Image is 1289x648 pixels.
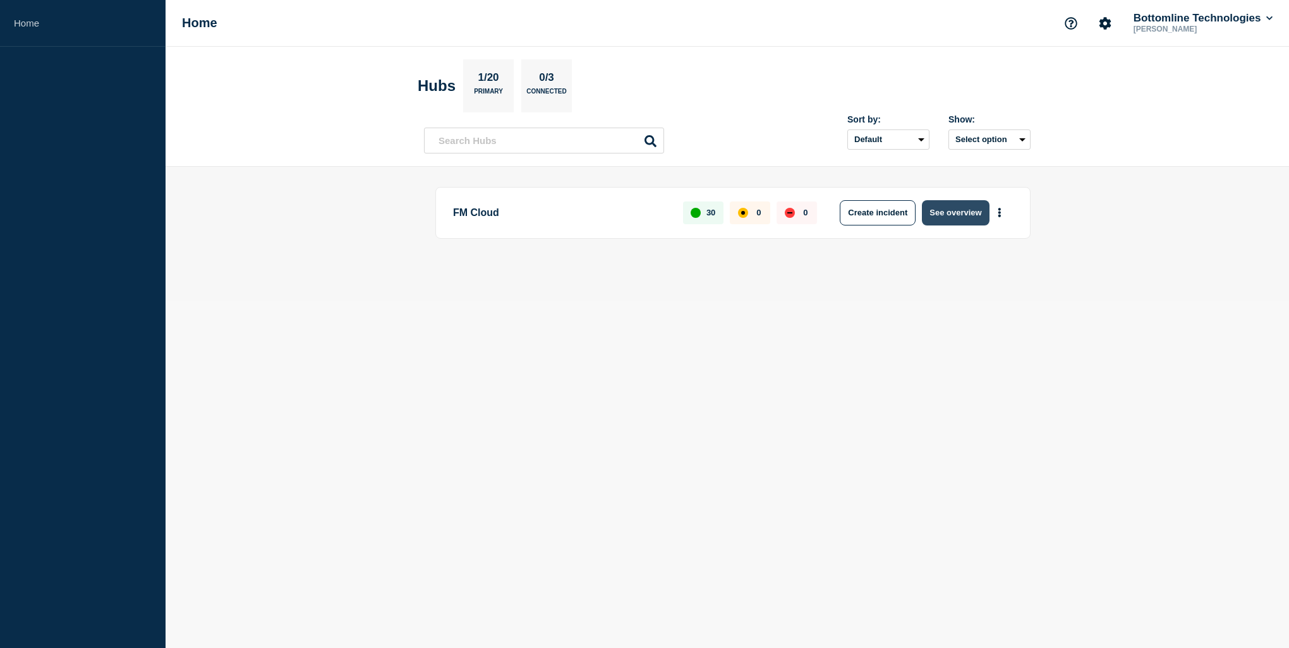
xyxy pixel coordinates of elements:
[535,71,559,88] p: 0/3
[418,77,456,95] h2: Hubs
[1131,12,1275,25] button: Bottomline Technologies
[847,114,929,124] div: Sort by:
[1092,10,1118,37] button: Account settings
[738,208,748,218] div: affected
[473,71,504,88] p: 1/20
[706,208,715,217] p: 30
[691,208,701,218] div: up
[1131,25,1262,33] p: [PERSON_NAME]
[756,208,761,217] p: 0
[948,114,1031,124] div: Show:
[785,208,795,218] div: down
[453,200,669,225] p: FM Cloud
[182,16,217,30] h1: Home
[840,200,916,225] button: Create incident
[991,201,1008,224] button: More actions
[922,200,989,225] button: See overview
[1058,10,1084,37] button: Support
[474,88,503,101] p: Primary
[847,129,929,150] select: Sort by
[803,208,808,217] p: 0
[948,129,1031,150] button: Select option
[424,128,664,153] input: Search Hubs
[526,88,566,101] p: Connected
